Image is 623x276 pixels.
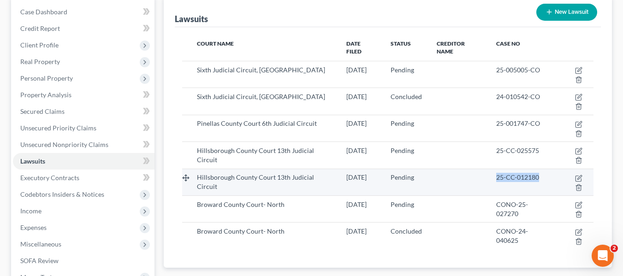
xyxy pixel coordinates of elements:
span: Date Filed [346,40,362,55]
span: Hillsborough County Court 13th Judicial Circuit [197,147,314,164]
a: Lawsuits [13,153,154,170]
span: Hillsborough County Court 13th Judicial Circuit [197,173,314,190]
span: 25-CC-025575 [496,147,539,154]
span: Expenses [20,223,47,231]
a: Executory Contracts [13,170,154,186]
span: Case Dashboard [20,8,67,16]
span: Pending [391,119,414,127]
span: [DATE] [346,93,367,100]
span: [DATE] [346,227,367,235]
span: Pending [391,66,414,74]
span: Property Analysis [20,91,71,99]
span: 25-001747-CO [496,119,540,127]
span: Creditor Name [437,40,465,55]
a: Property Analysis [13,87,154,103]
span: Unsecured Priority Claims [20,124,96,132]
span: SOFA Review [20,257,59,264]
span: Lawsuits [20,157,45,165]
span: Credit Report [20,24,60,32]
span: Real Property [20,58,60,65]
iframe: Intercom live chat [592,245,614,267]
span: 24-010542-CO [496,93,540,100]
a: Unsecured Priority Claims [13,120,154,136]
span: Income [20,207,42,215]
span: Executory Contracts [20,174,79,182]
span: Broward County Court- North [197,200,285,208]
span: [DATE] [346,119,367,127]
span: [DATE] [346,200,367,208]
a: SOFA Review [13,253,154,269]
span: [DATE] [346,173,367,181]
div: Lawsuits [175,13,208,24]
span: [DATE] [346,66,367,74]
span: Concluded [391,93,422,100]
a: Case Dashboard [13,4,154,20]
span: Secured Claims [20,107,65,115]
span: Court Name [197,40,234,47]
a: Credit Report [13,20,154,37]
span: Case No [496,40,520,47]
span: Pending [391,147,414,154]
span: Personal Property [20,74,73,82]
span: 2 [611,245,618,252]
span: Pending [391,173,414,181]
span: [DATE] [346,147,367,154]
span: CONO-25-027270 [496,200,528,217]
span: CONO-24-040625 [496,227,528,244]
a: Unsecured Nonpriority Claims [13,136,154,153]
span: Client Profile [20,41,59,49]
span: Codebtors Insiders & Notices [20,190,104,198]
span: Sixth Judicial Circuit, [GEOGRAPHIC_DATA] [197,93,325,100]
span: Broward County Court- North [197,227,285,235]
span: Pending [391,200,414,208]
span: 25-005005-CO [496,66,540,74]
a: Secured Claims [13,103,154,120]
span: 25-CC-012180 [496,173,539,181]
span: Status [391,40,411,47]
span: Miscellaneous [20,240,61,248]
button: New Lawsuit [536,4,597,21]
span: Sixth Judicial Circuit, [GEOGRAPHIC_DATA] [197,66,325,74]
span: Concluded [391,227,422,235]
span: Unsecured Nonpriority Claims [20,141,108,148]
span: Pinellas County Court 6th Judicial Circuit [197,119,317,127]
